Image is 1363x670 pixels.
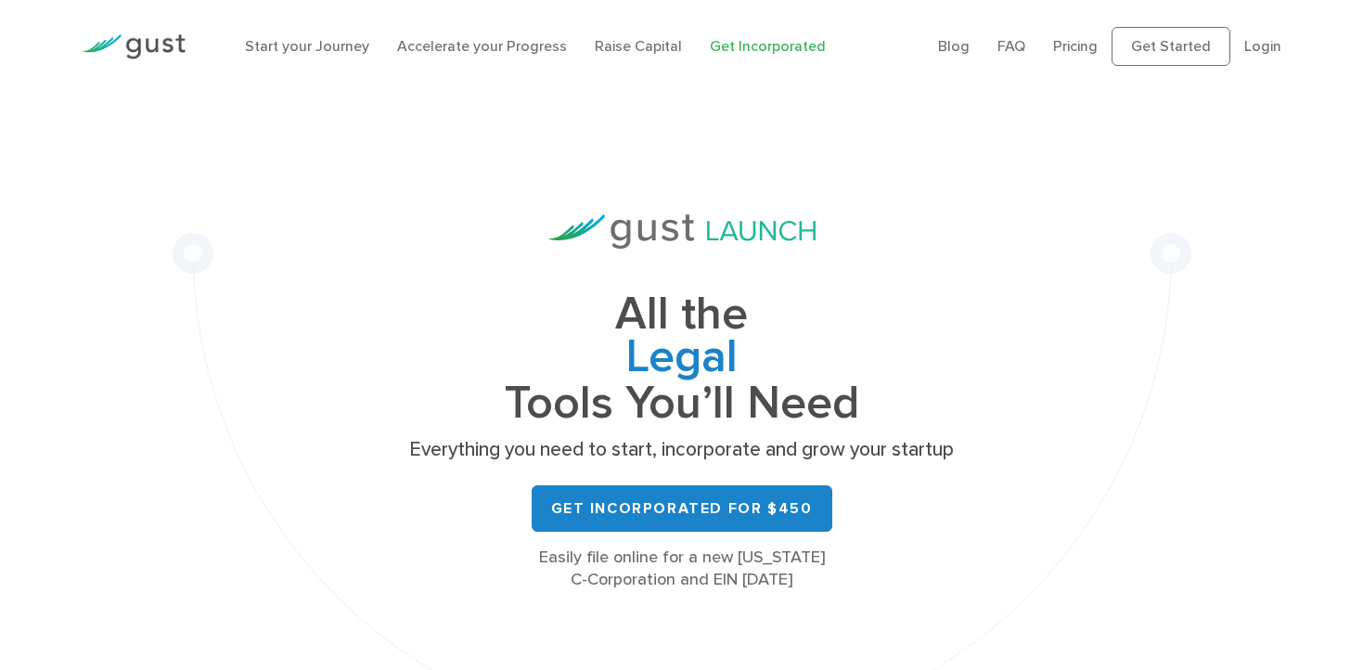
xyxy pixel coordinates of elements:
a: Get Incorporated [710,37,826,55]
a: FAQ [997,37,1025,55]
img: Gust Logo [82,34,186,59]
a: Get Started [1112,27,1230,66]
h1: All the Tools You’ll Need [404,293,960,424]
div: Easily file online for a new [US_STATE] C-Corporation and EIN [DATE] [404,547,960,591]
a: Start your Journey [245,37,369,55]
a: Login [1244,37,1281,55]
a: Blog [938,37,970,55]
p: Everything you need to start, incorporate and grow your startup [404,437,960,463]
a: Pricing [1053,37,1098,55]
span: Legal [404,336,960,382]
a: Accelerate your Progress [397,37,567,55]
a: Raise Capital [595,37,682,55]
img: Gust Launch Logo [548,214,816,249]
a: Get Incorporated for $450 [532,485,832,532]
